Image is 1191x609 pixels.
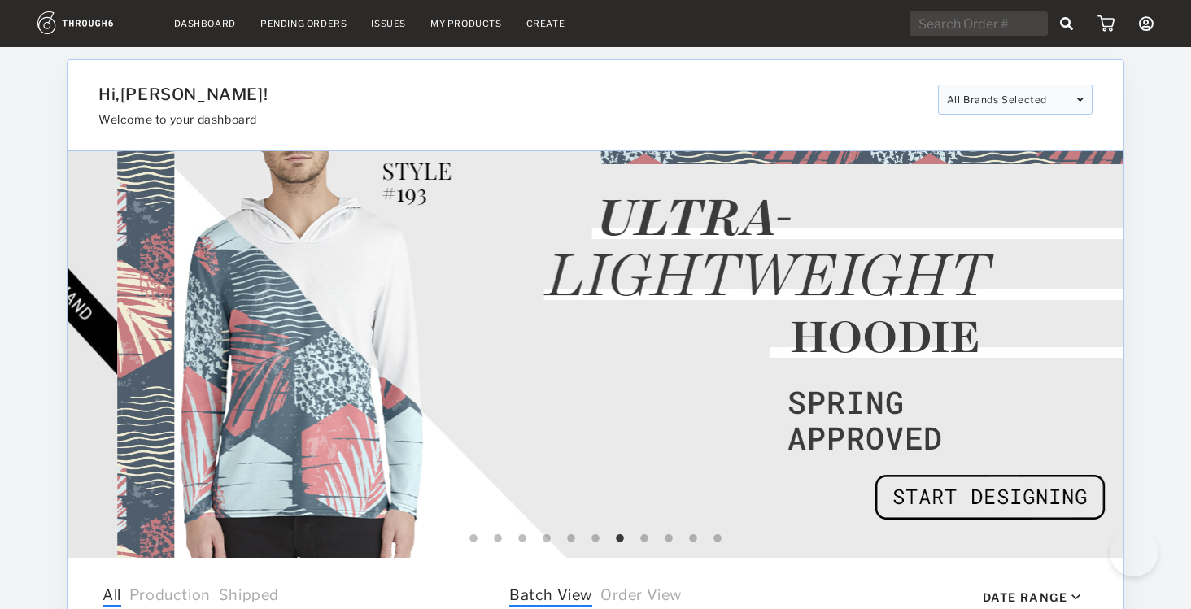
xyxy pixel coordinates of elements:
[539,531,555,547] button: 4
[983,590,1067,604] div: Date Range
[910,11,1048,36] input: Search Order #
[661,531,677,547] button: 9
[260,18,347,29] a: Pending Orders
[490,531,506,547] button: 2
[37,11,150,34] img: logo.1c10ca64.svg
[709,531,726,547] button: 11
[430,18,502,29] a: My Products
[612,531,628,547] button: 7
[636,531,652,547] button: 8
[117,151,1174,558] img: 71aeb939-4299-417c-8bfa-27c44402c506.jpg
[938,85,1093,115] div: All Brands Selected
[1110,528,1158,576] iframe: Toggle Customer Support
[465,531,482,547] button: 1
[98,85,925,104] h1: Hi, [PERSON_NAME] !
[371,18,406,29] a: Issues
[587,531,604,547] button: 6
[509,586,592,607] span: Batch View
[514,531,530,547] button: 3
[600,586,682,607] span: Order View
[526,18,565,29] a: Create
[98,112,925,126] h3: Welcome to your dashboard
[1097,15,1115,32] img: icon_cart.dab5cea1.svg
[685,531,701,547] button: 10
[1071,594,1080,600] img: icon_caret_down_black.69fb8af9.svg
[563,531,579,547] button: 5
[174,18,236,29] a: Dashboard
[219,586,279,607] span: Shipped
[103,586,121,607] span: All
[129,586,211,607] span: Production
